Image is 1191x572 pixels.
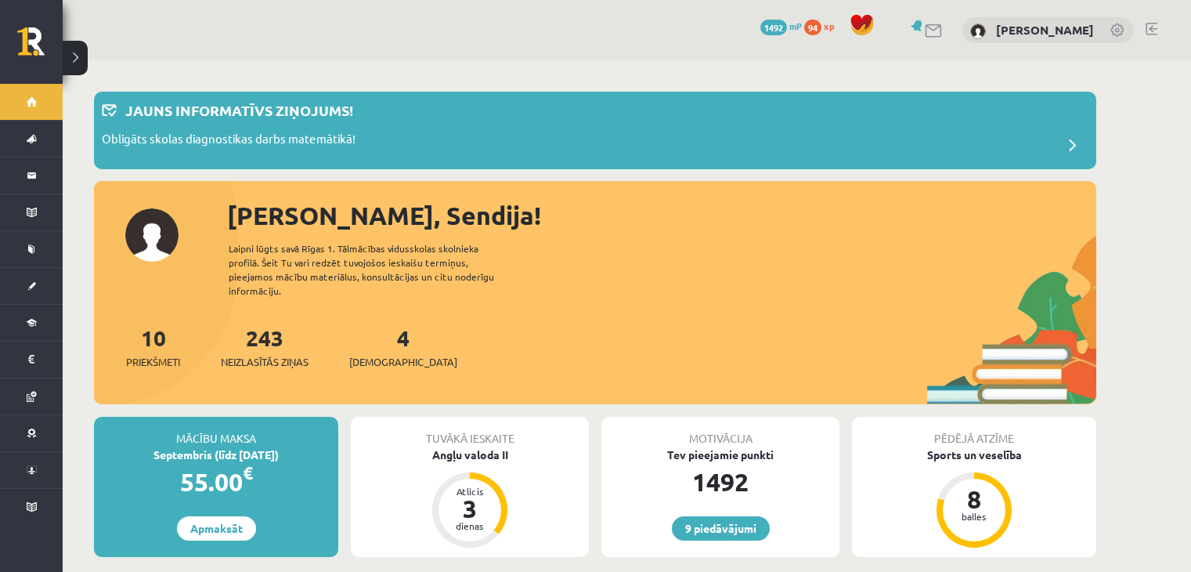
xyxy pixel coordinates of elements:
div: Pēdējā atzīme [852,417,1096,447]
a: Apmaksāt [177,516,256,541]
span: 1492 [760,20,787,35]
span: € [243,462,253,484]
span: Neizlasītās ziņas [221,354,309,370]
p: Jauns informatīvs ziņojums! [125,100,353,121]
div: [PERSON_NAME], Sendija! [227,197,1096,234]
span: xp [824,20,834,32]
a: [PERSON_NAME] [996,22,1094,38]
div: Septembris (līdz [DATE]) [94,447,338,463]
a: Angļu valoda II Atlicis 3 dienas [351,447,589,550]
span: 94 [804,20,821,35]
div: 1492 [601,463,839,501]
div: 8 [951,487,998,512]
div: 55.00 [94,463,338,501]
div: dienas [446,521,493,530]
span: mP [789,20,802,32]
a: Rīgas 1. Tālmācības vidusskola [17,27,63,67]
div: Atlicis [446,487,493,496]
a: 1492 mP [760,20,802,32]
img: Sendija Zeltmate [970,24,986,39]
a: 243Neizlasītās ziņas [221,324,309,370]
div: Motivācija [601,417,839,447]
span: [DEMOGRAPHIC_DATA] [349,354,457,370]
a: Sports un veselība 8 balles [852,447,1096,550]
a: 4[DEMOGRAPHIC_DATA] [349,324,457,370]
div: Tev pieejamie punkti [601,447,839,463]
div: Tuvākā ieskaite [351,417,589,447]
a: 94 xp [804,20,842,32]
div: Angļu valoda II [351,447,589,463]
div: Laipni lūgts savā Rīgas 1. Tālmācības vidusskolas skolnieka profilā. Šeit Tu vari redzēt tuvojošo... [229,241,522,298]
div: Mācību maksa [94,417,338,447]
div: Sports un veselība [852,447,1096,463]
span: Priekšmeti [126,354,180,370]
p: Obligāts skolas diagnostikas darbs matemātikā! [102,130,355,152]
div: balles [951,512,998,521]
a: 9 piedāvājumi [672,516,770,541]
a: Jauns informatīvs ziņojums! Obligāts skolas diagnostikas darbs matemātikā! [102,100,1088,161]
a: 10Priekšmeti [126,324,180,370]
div: 3 [446,496,493,521]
